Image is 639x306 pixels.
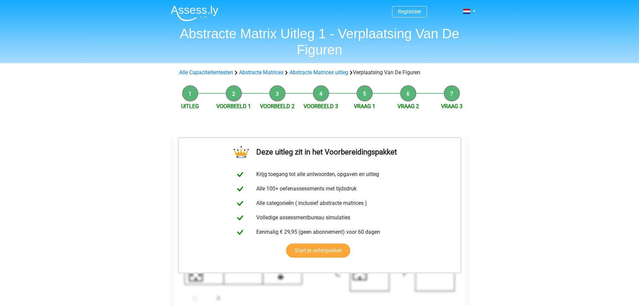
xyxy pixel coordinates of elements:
[354,103,375,110] a: Vraag 1
[165,26,474,58] h1: Abstracte Matrix Uitleg 1 - Verplaatsing Van De Figuren
[289,69,348,76] a: Abstracte Matrices uitleg
[179,69,233,76] a: Alle Capaciteitentesten
[181,103,199,110] a: Uitleg
[216,103,251,110] a: Voorbeeld 1
[171,5,218,21] img: Assessly
[441,103,463,110] a: Vraag 3
[304,103,338,110] a: Voorbeeld 3
[397,103,419,110] a: Vraag 2
[398,8,421,15] a: Registreer
[176,69,463,77] div: Verplaatsing Van De Figuren
[260,103,295,110] a: Voorbeeld 2
[286,244,350,258] a: Start je oefenpakket
[239,69,283,76] a: Abstracte Matrices
[217,294,444,302] label: A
